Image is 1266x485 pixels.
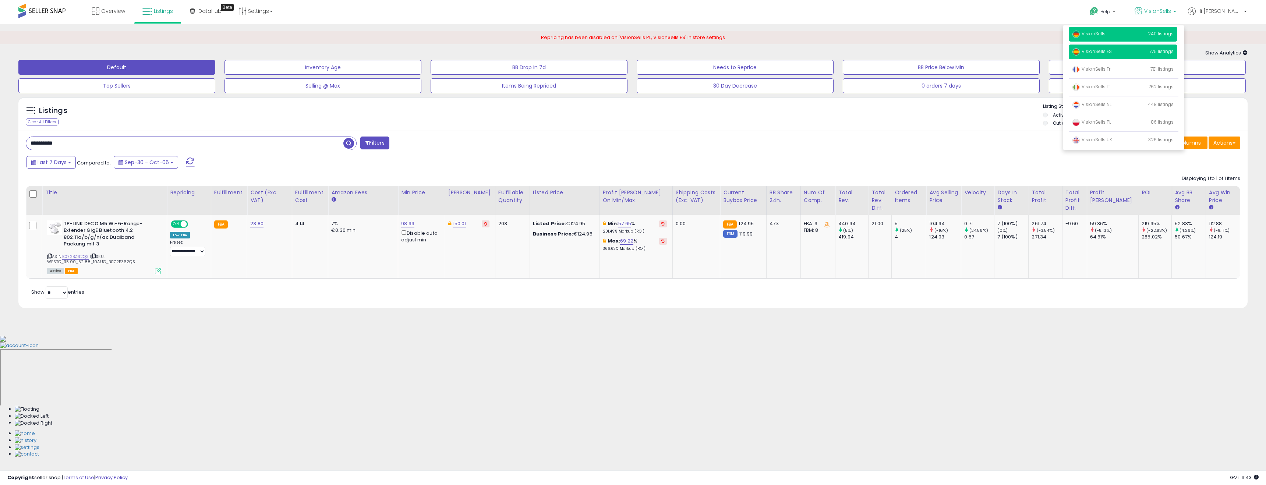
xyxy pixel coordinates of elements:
[1053,120,1080,126] label: Out of Stock
[295,220,322,227] div: 4.14
[608,237,620,244] b: Max:
[739,220,754,227] span: 124.95
[1150,66,1174,72] span: 781 listings
[603,238,667,251] div: %
[401,189,442,197] div: Min Price
[1175,220,1206,227] div: 52.83%
[770,220,795,227] div: 47%
[498,189,527,204] div: Fulfillable Quantity
[47,220,161,273] div: ASIN:
[997,234,1028,240] div: 7 (100%)
[1214,227,1230,233] small: (-9.11%)
[1205,49,1248,56] span: Show Analytics
[997,189,1025,204] div: Days In Stock
[26,118,59,125] div: Clear All Filters
[221,4,234,11] div: Tooltip anchor
[964,234,994,240] div: 0.57
[620,237,633,245] a: 69.22
[1037,227,1055,233] small: (-3.54%)
[997,204,1002,211] small: Days In Stock.
[1209,234,1240,240] div: 124.19
[1032,189,1059,204] div: Total Profit
[18,60,215,75] button: Default
[929,234,961,240] div: 124.93
[964,189,991,197] div: Velocity
[1072,66,1110,72] span: VisionSells Fr
[1032,220,1062,227] div: 261.74
[997,227,1008,233] small: (0%)
[1209,189,1237,204] div: Avg Win Price
[1188,7,1247,24] a: Hi [PERSON_NAME]
[723,230,738,238] small: FBM
[15,451,39,458] img: Contact
[1072,48,1112,54] span: VisionSells ES
[1049,78,1246,93] button: REPRICER AKTIVIEREN
[401,220,414,227] a: 98.99
[224,60,421,75] button: Inventory Age
[804,189,832,204] div: Num of Comp.
[15,406,39,413] img: Floating
[838,189,865,204] div: Total Rev.
[1142,234,1171,240] div: 285.02%
[1142,189,1168,197] div: ROI
[498,220,524,227] div: 203
[1095,227,1112,233] small: (-8.13%)
[1084,1,1123,24] a: Help
[331,189,395,197] div: Amazon Fees
[295,189,325,204] div: Fulfillment Cost
[401,229,439,243] div: Disable auto adjust min
[1180,227,1196,233] small: (4.26%)
[1142,220,1171,227] div: 219.95%
[431,78,627,93] button: Items Being Repriced
[1144,7,1171,15] span: VisionSells
[15,413,49,420] img: Docked Left
[214,220,228,229] small: FBA
[1148,137,1174,143] span: 326 listings
[1032,234,1062,240] div: 271.34
[843,78,1040,93] button: 0 orders 7 days
[214,189,244,197] div: Fulfillment
[1072,84,1080,91] img: italy.png
[15,430,35,437] img: Home
[1182,175,1240,182] div: Displaying 1 to 1 of 1 items
[1146,227,1167,233] small: (-22.83%)
[895,189,923,204] div: Ordered Items
[1209,204,1213,211] small: Avg Win Price.
[838,234,868,240] div: 419.94
[250,220,264,227] a: 23.80
[62,254,89,260] a: B072BZ62QS
[171,221,181,227] span: ON
[723,189,763,204] div: Current Buybox Price
[331,220,392,227] div: 7%
[1175,234,1206,240] div: 50.67%
[739,230,753,237] span: 119.99
[1149,84,1174,90] span: 762 listings
[1072,84,1110,90] span: VisionSells IT
[871,220,886,227] div: 21.00
[676,220,714,227] div: 0.00
[1072,119,1111,125] span: VisionSells PL
[15,420,52,427] img: Docked Right
[101,7,125,15] span: Overview
[1090,189,1136,204] div: Profit [PERSON_NAME]
[1072,31,1080,38] img: germany.png
[533,220,566,227] b: Listed Price:
[47,220,62,235] img: 31WTAe-TdYL._SL40_.jpg
[618,220,631,227] a: 57.65
[929,220,961,227] div: 104.94
[608,220,619,227] b: Min:
[804,220,830,227] div: FBA: 3
[723,220,737,229] small: FBA
[360,137,389,149] button: Filters
[114,156,178,169] button: Sep-30 - Oct-06
[969,227,988,233] small: (24.56%)
[1209,137,1240,149] button: Actions
[1198,7,1242,15] span: Hi [PERSON_NAME]
[1173,137,1207,149] button: Columns
[1090,220,1139,227] div: 59.36%
[1072,137,1112,143] span: VisionSells UK
[838,220,868,227] div: 440.94
[15,437,36,444] img: History
[770,189,798,204] div: BB Share 24h.
[15,444,39,451] img: Settings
